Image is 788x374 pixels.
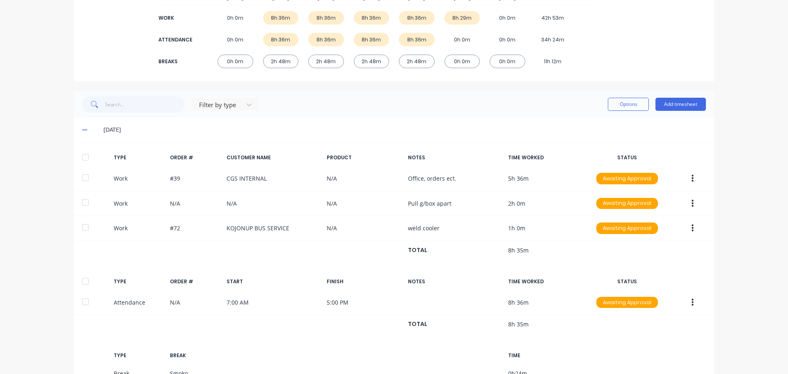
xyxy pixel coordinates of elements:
div: 8h 36m [354,11,389,25]
div: TYPE [114,278,164,285]
div: 42h 53m [535,11,571,25]
div: 0h 0m [490,55,525,68]
div: 8h 36m [308,33,344,46]
div: START [227,278,320,285]
div: STATUS [590,278,664,285]
div: Awaiting Approval [596,198,658,209]
div: 0h 0m [490,11,525,25]
div: 0h 0m [218,55,253,68]
div: TIME WORKED [508,278,583,285]
div: ORDER # [170,278,220,285]
input: Search... [105,96,185,112]
div: PRODUCT [327,154,401,161]
div: 8h 36m [263,33,299,46]
div: WORK [158,14,191,22]
div: 8h 36m [308,11,344,25]
div: 11h 12m [535,55,571,68]
div: 0h 0m [218,11,253,25]
button: Options [608,98,649,111]
div: 0h 0m [444,55,480,68]
div: 0h 0m [218,33,253,46]
div: 8h 36m [263,11,299,25]
div: 0h 0m [444,33,480,46]
div: 34h 24m [535,33,571,46]
div: CUSTOMER NAME [227,154,320,161]
div: NOTES [408,278,502,285]
div: 2h 48m [263,55,299,68]
div: STATUS [590,154,664,161]
div: Awaiting Approval [596,173,658,184]
div: 0h 0m [490,33,525,46]
div: 2h 48m [354,55,389,68]
div: TYPE [114,352,164,359]
div: NOTES [408,154,502,161]
div: Awaiting Approval [596,297,658,308]
div: ORDER # [170,154,220,161]
div: TIME WORKED [508,154,583,161]
div: ATTENDANCE [158,36,191,44]
div: Awaiting Approval [596,223,658,234]
div: 8h 36m [399,33,435,46]
div: BREAK [170,352,220,359]
div: TIME [508,352,583,359]
div: [DATE] [103,125,706,134]
div: 2h 48m [399,55,435,68]
div: 8h 36m [399,11,435,25]
button: Add timesheet [655,98,706,111]
div: 8h 29m [444,11,480,25]
div: TYPE [114,154,164,161]
div: FINISH [327,278,401,285]
div: 8h 36m [354,33,389,46]
div: BREAKS [158,58,191,65]
div: 2h 48m [308,55,344,68]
